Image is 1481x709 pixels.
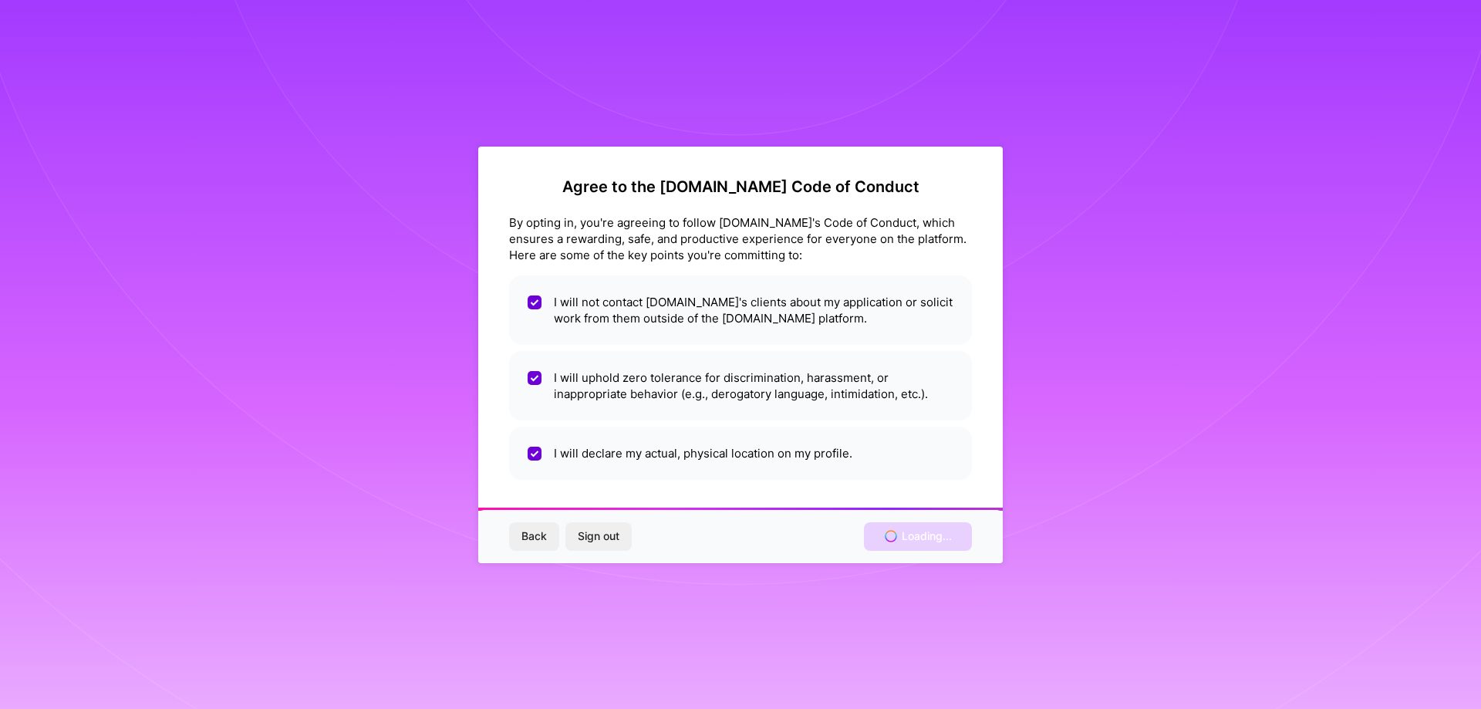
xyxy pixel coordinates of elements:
[509,275,972,345] li: I will not contact [DOMAIN_NAME]'s clients about my application or solicit work from them outside...
[565,522,632,550] button: Sign out
[509,427,972,480] li: I will declare my actual, physical location on my profile.
[578,528,619,544] span: Sign out
[509,522,559,550] button: Back
[509,351,972,420] li: I will uphold zero tolerance for discrimination, harassment, or inappropriate behavior (e.g., der...
[509,214,972,263] div: By opting in, you're agreeing to follow [DOMAIN_NAME]'s Code of Conduct, which ensures a rewardin...
[521,528,547,544] span: Back
[509,177,972,196] h2: Agree to the [DOMAIN_NAME] Code of Conduct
